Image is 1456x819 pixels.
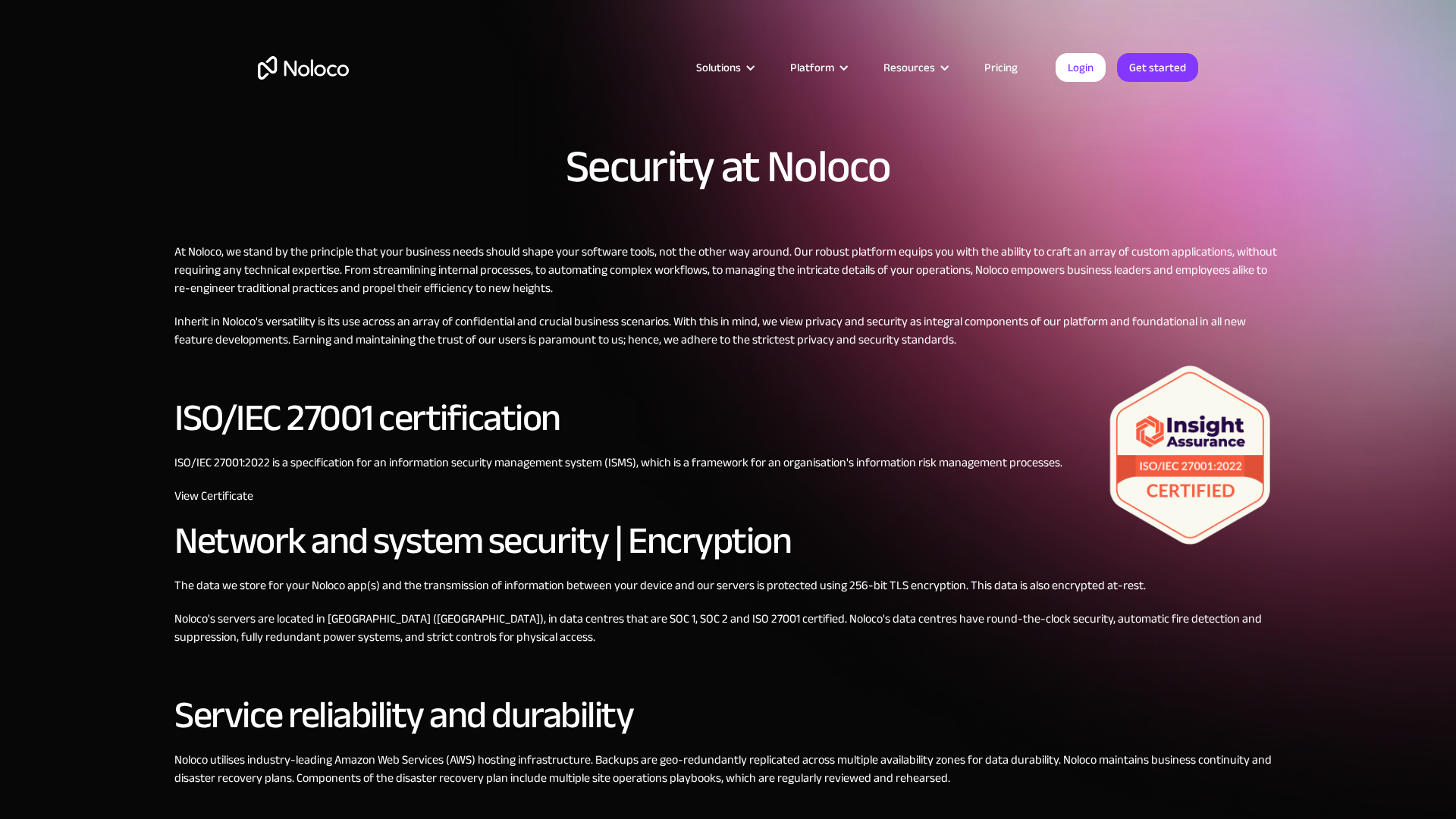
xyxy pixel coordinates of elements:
div: Platform [790,58,834,77]
div: Resources [883,58,935,77]
h2: Service reliability and durability [174,695,1282,736]
p: ‍ [174,364,1282,382]
a: Pricing [965,58,1037,77]
div: Resources [864,58,965,77]
a: View Certificate [174,485,253,507]
p: The data we store for your Noloco app(s) and the transmission of information between your device ... [174,576,1282,595]
h1: Security at Noloco [566,144,890,190]
p: ISO/IEC 27001:2022 is a specification for an information security management system (ISMS), which... [174,453,1282,472]
h2: ISO/IEC 27001 certification [174,397,1282,438]
h2: Network and system security | Encryption [174,520,1282,561]
div: Solutions [696,58,741,77]
p: At Noloco, we stand by the principle that your business needs should shape your software tools, n... [174,243,1282,297]
a: Login [1056,53,1106,82]
p: Inherit in Noloco's versatility is its use across an array of confidential and crucial business s... [174,312,1282,349]
a: Get started [1117,53,1198,82]
p: Noloco's servers are located in [GEOGRAPHIC_DATA] ([GEOGRAPHIC_DATA]), in data centres that are S... [174,610,1282,646]
p: ‍ [174,661,1282,679]
p: Noloco utilises industry-leading Amazon Web Services (AWS) hosting infrastructure. Backups are ge... [174,751,1282,787]
div: Solutions [677,58,771,77]
a: home [258,56,349,80]
div: Platform [771,58,864,77]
